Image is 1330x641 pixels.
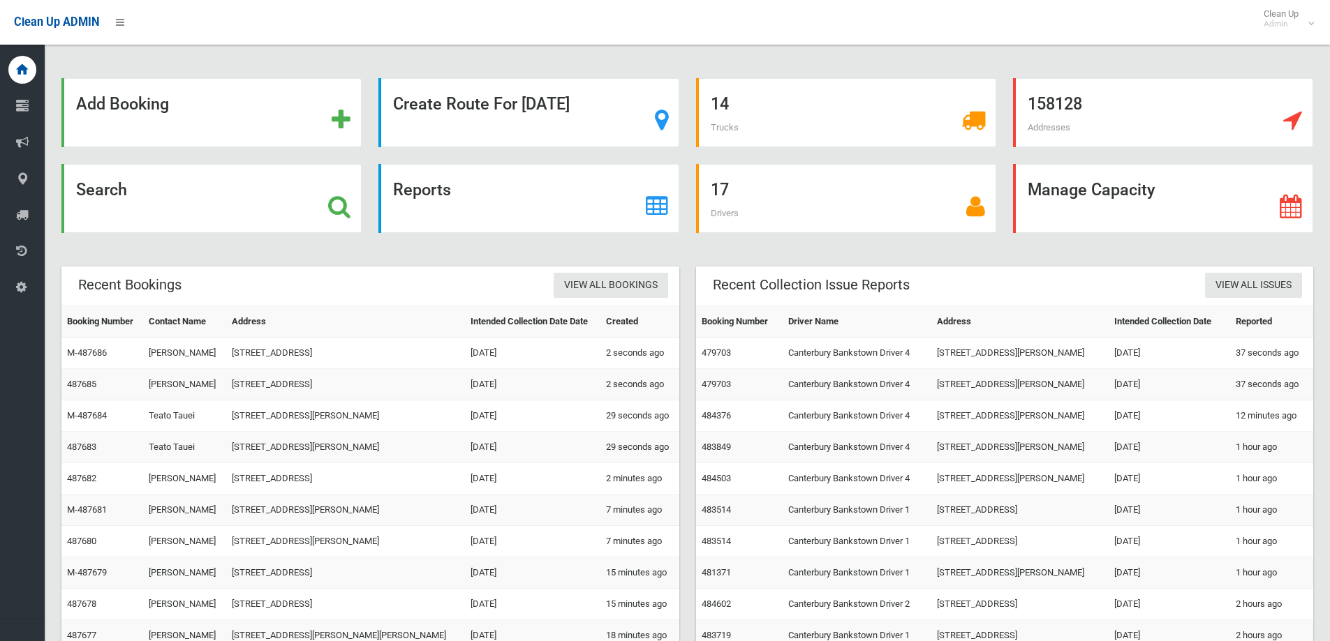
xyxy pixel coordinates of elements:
a: 487682 [67,473,96,483]
a: Reports [378,164,679,233]
td: [DATE] [1109,369,1230,400]
td: [DATE] [465,400,601,432]
td: [DATE] [465,589,601,620]
td: [STREET_ADDRESS][PERSON_NAME] [226,400,465,432]
a: 483514 [702,536,731,546]
td: [STREET_ADDRESS][PERSON_NAME] [226,432,465,463]
td: 2 seconds ago [600,338,679,369]
a: View All Bookings [554,273,668,299]
a: 487678 [67,598,96,609]
td: [DATE] [465,463,601,495]
td: [STREET_ADDRESS] [931,526,1109,557]
strong: Search [76,180,127,199]
td: 37 seconds ago [1230,338,1313,369]
td: [PERSON_NAME] [143,338,226,369]
a: Add Booking [61,78,362,147]
td: [DATE] [1109,400,1230,432]
td: [STREET_ADDRESS][PERSON_NAME] [931,400,1109,432]
td: 12 minutes ago [1230,400,1313,432]
td: [PERSON_NAME] [143,557,226,589]
td: [STREET_ADDRESS][PERSON_NAME] [226,495,465,526]
a: 487685 [67,379,96,389]
span: Clean Up ADMIN [14,15,99,29]
a: Create Route For [DATE] [378,78,679,147]
td: [PERSON_NAME] [143,369,226,400]
td: Canterbury Bankstown Driver 2 [783,589,931,620]
td: Canterbury Bankstown Driver 1 [783,557,931,589]
a: 17 Drivers [696,164,996,233]
th: Created [600,306,679,338]
td: Canterbury Bankstown Driver 4 [783,432,931,463]
a: M-487686 [67,347,107,358]
td: 1 hour ago [1230,526,1313,557]
td: [DATE] [1109,589,1230,620]
td: [DATE] [1109,495,1230,526]
span: Trucks [711,122,739,133]
th: Intended Collection Date Date [465,306,601,338]
td: [DATE] [465,526,601,557]
td: [STREET_ADDRESS] [226,557,465,589]
td: 7 minutes ago [600,495,679,526]
td: 1 hour ago [1230,432,1313,463]
th: Driver Name [783,306,931,338]
td: [DATE] [1109,526,1230,557]
td: [STREET_ADDRESS] [226,369,465,400]
a: 158128 Addresses [1013,78,1313,147]
td: [PERSON_NAME] [143,526,226,557]
th: Address [226,306,465,338]
td: [DATE] [1109,463,1230,495]
td: Canterbury Bankstown Driver 4 [783,369,931,400]
td: 2 seconds ago [600,369,679,400]
a: 483719 [702,630,731,640]
td: [DATE] [465,338,601,369]
td: [PERSON_NAME] [143,495,226,526]
a: 487677 [67,630,96,640]
td: [DATE] [465,432,601,463]
td: 2 minutes ago [600,463,679,495]
header: Recent Collection Issue Reports [696,271,926,299]
a: Search [61,164,362,233]
strong: Add Booking [76,94,169,114]
td: 15 minutes ago [600,589,679,620]
td: Teato Tauei [143,432,226,463]
a: Manage Capacity [1013,164,1313,233]
td: [DATE] [465,557,601,589]
a: M-487679 [67,567,107,578]
td: 29 seconds ago [600,432,679,463]
a: 487680 [67,536,96,546]
a: 484503 [702,473,731,483]
a: 479703 [702,347,731,358]
td: [STREET_ADDRESS][PERSON_NAME] [226,526,465,557]
span: Clean Up [1257,8,1313,29]
strong: Create Route For [DATE] [393,94,570,114]
td: 29 seconds ago [600,400,679,432]
td: 1 hour ago [1230,557,1313,589]
th: Address [931,306,1109,338]
strong: 14 [711,94,729,114]
a: 484602 [702,598,731,609]
strong: 158128 [1028,94,1082,114]
td: 37 seconds ago [1230,369,1313,400]
th: Booking Number [61,306,143,338]
strong: Reports [393,180,451,199]
td: [STREET_ADDRESS] [931,495,1109,526]
th: Contact Name [143,306,226,338]
strong: 17 [711,180,729,199]
td: Canterbury Bankstown Driver 4 [783,463,931,495]
a: 14 Trucks [696,78,996,147]
th: Intended Collection Date [1109,306,1230,338]
td: [STREET_ADDRESS][PERSON_NAME] [931,432,1109,463]
td: [PERSON_NAME] [143,589,226,620]
td: 2 hours ago [1230,589,1313,620]
a: 487683 [67,442,96,452]
td: [DATE] [1109,557,1230,589]
th: Reported [1230,306,1313,338]
th: Booking Number [696,306,783,338]
td: [DATE] [1109,338,1230,369]
header: Recent Bookings [61,271,198,299]
td: 1 hour ago [1230,463,1313,495]
td: Canterbury Bankstown Driver 4 [783,338,931,369]
a: 483514 [702,504,731,515]
td: 1 hour ago [1230,495,1313,526]
td: [STREET_ADDRESS] [226,463,465,495]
